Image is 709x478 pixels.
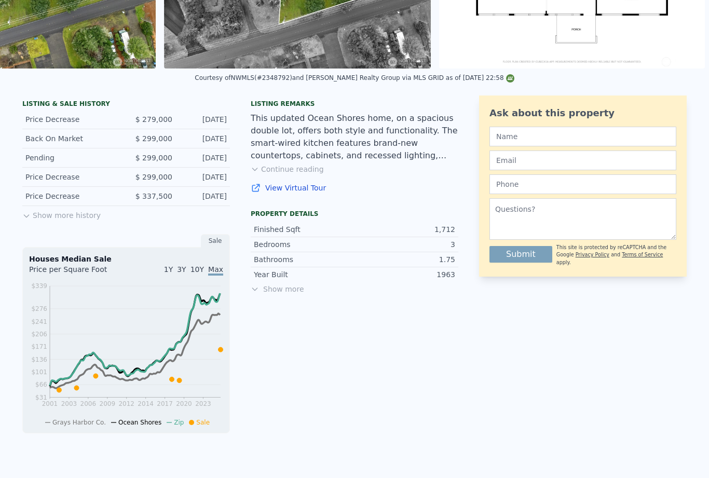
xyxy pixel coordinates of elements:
[195,400,211,407] tspan: 2023
[251,112,458,162] div: This updated Ocean Shores home, on a spacious double lot, offers both style and functionality. Th...
[506,74,514,83] img: NWMLS Logo
[195,74,514,81] div: Courtesy of NWMLS (#2348792) and [PERSON_NAME] Realty Group via MLS GRID as of [DATE] 22:58
[354,239,455,250] div: 3
[25,133,118,144] div: Back On Market
[556,244,676,266] div: This site is protected by reCAPTCHA and the Google and apply.
[35,394,47,401] tspan: $31
[254,239,354,250] div: Bedrooms
[31,343,47,350] tspan: $171
[118,419,161,426] span: Ocean Shores
[174,419,184,426] span: Zip
[42,400,58,407] tspan: 2001
[177,265,186,274] span: 3Y
[251,183,458,193] a: View Virtual Tour
[190,265,204,274] span: 10Y
[29,254,223,264] div: Houses Median Sale
[354,254,455,265] div: 1.75
[254,224,354,235] div: Finished Sqft
[251,210,458,218] div: Property details
[52,419,106,426] span: Grays Harbor Co.
[135,173,172,181] span: $ 299,000
[254,254,354,265] div: Bathrooms
[31,368,47,376] tspan: $101
[31,305,47,312] tspan: $276
[354,269,455,280] div: 1963
[31,282,47,290] tspan: $339
[31,331,47,338] tspan: $206
[489,106,676,120] div: Ask about this property
[25,114,118,125] div: Price Decrease
[135,154,172,162] span: $ 299,000
[80,400,97,407] tspan: 2006
[164,265,173,274] span: 1Y
[176,400,192,407] tspan: 2020
[489,151,676,170] input: Email
[201,234,230,248] div: Sale
[251,100,458,108] div: Listing remarks
[138,400,154,407] tspan: 2014
[576,252,609,257] a: Privacy Policy
[489,246,552,263] button: Submit
[208,265,223,276] span: Max
[31,318,47,325] tspan: $241
[135,192,172,200] span: $ 337,500
[181,191,227,201] div: [DATE]
[29,264,126,281] div: Price per Square Foot
[100,400,116,407] tspan: 2009
[135,134,172,143] span: $ 299,000
[196,419,210,426] span: Sale
[181,172,227,182] div: [DATE]
[489,174,676,194] input: Phone
[489,127,676,146] input: Name
[25,153,118,163] div: Pending
[251,284,458,294] span: Show more
[181,153,227,163] div: [DATE]
[157,400,173,407] tspan: 2017
[25,172,118,182] div: Price Decrease
[254,269,354,280] div: Year Built
[622,252,663,257] a: Terms of Service
[25,191,118,201] div: Price Decrease
[251,164,324,174] button: Continue reading
[35,381,47,388] tspan: $66
[135,115,172,124] span: $ 279,000
[354,224,455,235] div: 1,712
[181,133,227,144] div: [DATE]
[22,100,230,110] div: LISTING & SALE HISTORY
[181,114,227,125] div: [DATE]
[31,356,47,363] tspan: $136
[118,400,134,407] tspan: 2012
[22,206,101,221] button: Show more history
[61,400,77,407] tspan: 2003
